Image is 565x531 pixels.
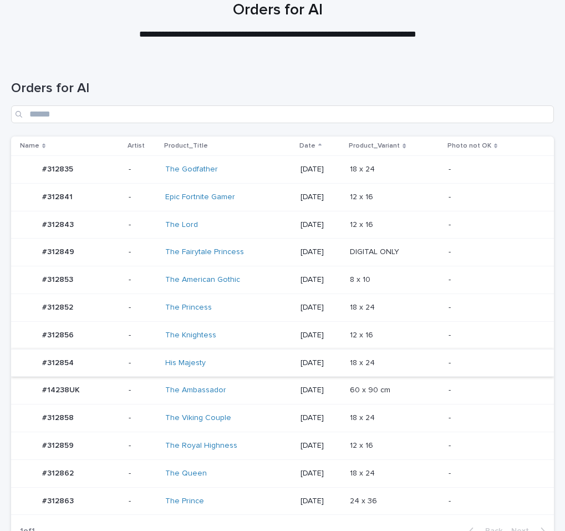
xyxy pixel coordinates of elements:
[42,494,76,506] p: #312863
[11,432,554,459] tr: #312859#312859 -The Royal Highness [DATE]12 x 1612 x 16 -
[129,497,156,506] p: -
[350,273,373,285] p: 8 x 10
[42,356,76,368] p: #312854
[42,439,76,451] p: #312859
[350,328,375,340] p: 12 x 16
[11,183,554,211] tr: #312841#312841 -Epic Fortnite Gamer [DATE]12 x 1612 x 16 -
[129,193,156,202] p: -
[42,328,76,340] p: #312856
[301,303,341,312] p: [DATE]
[11,487,554,515] tr: #312863#312863 -The Prince [DATE]24 x 3624 x 36 -
[350,245,401,257] p: DIGITAL ONLY
[301,413,341,423] p: [DATE]
[165,220,198,230] a: The Lord
[165,497,204,506] a: The Prince
[42,383,82,395] p: #14238UK
[11,404,554,432] tr: #312858#312858 -The Viking Couple [DATE]18 x 2418 x 24 -
[165,358,206,368] a: His Majesty
[449,497,536,506] p: -
[42,163,75,174] p: #312835
[301,441,341,451] p: [DATE]
[42,301,75,312] p: #312852
[449,386,536,395] p: -
[11,1,544,20] h1: Orders for AI
[449,469,536,478] p: -
[129,247,156,257] p: -
[449,303,536,312] p: -
[447,140,491,152] p: Photo not OK
[165,386,226,395] a: The Ambassador
[301,193,341,202] p: [DATE]
[129,386,156,395] p: -
[449,165,536,174] p: -
[350,439,375,451] p: 12 x 16
[42,411,76,423] p: #312858
[42,467,76,478] p: #312862
[165,413,231,423] a: The Viking Couple
[301,165,341,174] p: [DATE]
[42,190,75,202] p: #312841
[301,247,341,257] p: [DATE]
[11,349,554,377] tr: #312854#312854 -His Majesty [DATE]18 x 2418 x 24 -
[165,165,218,174] a: The Godfather
[165,441,237,451] a: The Royal Highness
[165,275,240,285] a: The American Gothic
[301,358,341,368] p: [DATE]
[449,220,536,230] p: -
[11,321,554,349] tr: #312856#312856 -The Knightess [DATE]12 x 1612 x 16 -
[350,301,377,312] p: 18 x 24
[129,441,156,451] p: -
[11,239,554,266] tr: #312849#312849 -The Fairytale Princess [DATE]DIGITAL ONLYDIGITAL ONLY -
[449,275,536,285] p: -
[11,80,554,97] h1: Orders for AI
[11,294,554,321] tr: #312852#312852 -The Princess [DATE]18 x 2418 x 24 -
[129,331,156,340] p: -
[129,275,156,285] p: -
[11,377,554,404] tr: #14238UK#14238UK -The Ambassador [DATE]60 x 90 cm60 x 90 cm -
[11,266,554,294] tr: #312853#312853 -The American Gothic [DATE]8 x 108 x 10 -
[129,413,156,423] p: -
[301,386,341,395] p: [DATE]
[350,411,377,423] p: 18 x 24
[449,358,536,368] p: -
[301,469,341,478] p: [DATE]
[301,275,341,285] p: [DATE]
[301,331,341,340] p: [DATE]
[350,494,379,506] p: 24 x 36
[449,247,536,257] p: -
[129,358,156,368] p: -
[165,303,212,312] a: The Princess
[301,220,341,230] p: [DATE]
[350,190,375,202] p: 12 x 16
[350,163,377,174] p: 18 x 24
[128,140,145,152] p: Artist
[449,193,536,202] p: -
[42,245,77,257] p: #312849
[449,441,536,451] p: -
[129,220,156,230] p: -
[129,469,156,478] p: -
[11,459,554,487] tr: #312862#312862 -The Queen [DATE]18 x 2418 x 24 -
[165,193,235,202] a: Epic Fortnite Gamer
[301,497,341,506] p: [DATE]
[350,218,375,230] p: 12 x 16
[165,331,216,340] a: The Knightess
[11,211,554,239] tr: #312843#312843 -The Lord [DATE]12 x 1612 x 16 -
[20,140,39,152] p: Name
[129,303,156,312] p: -
[164,140,208,152] p: Product_Title
[349,140,400,152] p: Product_Variant
[449,413,536,423] p: -
[129,165,156,174] p: -
[165,247,244,257] a: The Fairytale Princess
[350,467,377,478] p: 18 x 24
[165,469,207,478] a: The Queen
[42,218,76,230] p: #312843
[42,273,75,285] p: #312853
[299,140,315,152] p: Date
[11,155,554,183] tr: #312835#312835 -The Godfather [DATE]18 x 2418 x 24 -
[449,331,536,340] p: -
[11,105,554,123] input: Search
[350,356,377,368] p: 18 x 24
